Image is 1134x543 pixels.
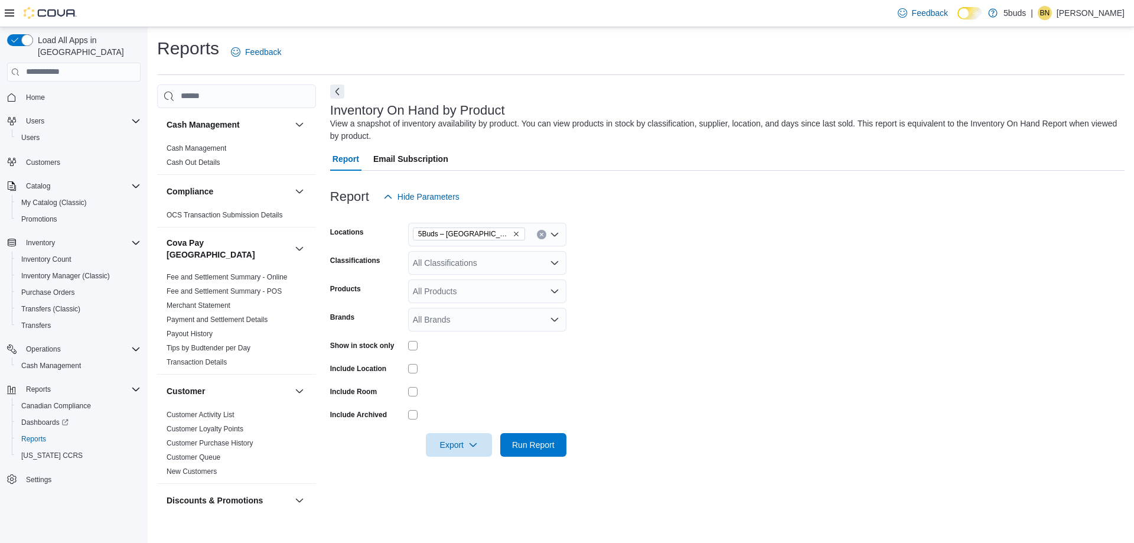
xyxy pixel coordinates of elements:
span: Canadian Compliance [17,399,141,413]
a: Purchase Orders [17,285,80,300]
button: Next [330,84,344,99]
span: New Customers [167,467,217,476]
span: Dark Mode [957,19,958,20]
a: Cash Out Details [167,158,220,167]
span: My Catalog (Classic) [17,196,141,210]
button: Catalog [21,179,55,193]
nav: Complex example [7,84,141,519]
button: Cova Pay [GEOGRAPHIC_DATA] [167,237,290,261]
span: Transaction Details [167,357,227,367]
span: Transfers [21,321,51,330]
a: Transfers (Classic) [17,302,85,316]
span: Cash Management [167,144,226,153]
a: Home [21,90,50,105]
span: Customer Activity List [167,410,234,420]
span: Dashboards [21,418,69,427]
label: Brands [330,313,354,322]
span: Reports [21,382,141,396]
button: My Catalog (Classic) [12,194,145,211]
span: [US_STATE] CCRS [21,451,83,460]
p: | [1031,6,1033,20]
a: Dashboards [17,415,73,430]
label: Locations [330,227,364,237]
a: Fee and Settlement Summary - Online [167,273,288,281]
a: [US_STATE] CCRS [17,448,87,463]
span: Run Report [512,439,555,451]
a: Payout History [167,330,213,338]
span: 5Buds – [GEOGRAPHIC_DATA] [418,228,510,240]
a: Feedback [226,40,286,64]
span: BN [1040,6,1050,20]
span: Hide Parameters [397,191,460,203]
button: Customer [167,385,290,397]
button: Discounts & Promotions [292,493,307,508]
div: Cash Management [157,141,316,174]
button: Users [21,114,49,128]
button: Open list of options [550,315,559,324]
span: Home [26,93,45,102]
a: Transaction Details [167,358,227,366]
span: Home [21,90,141,105]
button: Operations [21,342,66,356]
a: Canadian Compliance [17,399,96,413]
button: Reports [21,382,56,396]
button: Customer [292,384,307,398]
span: Report [333,147,359,171]
button: Home [2,89,145,106]
button: Canadian Compliance [12,398,145,414]
button: Transfers (Classic) [12,301,145,317]
p: 5buds [1003,6,1026,20]
button: Cova Pay [GEOGRAPHIC_DATA] [292,242,307,256]
a: OCS Transaction Submission Details [167,211,283,219]
span: Users [21,133,40,142]
label: Include Room [330,387,377,396]
button: Customers [2,153,145,170]
img: Cova [24,7,77,19]
a: Reports [17,432,51,446]
a: Transfers [17,318,56,333]
span: Load All Apps in [GEOGRAPHIC_DATA] [33,34,141,58]
span: Purchase Orders [21,288,75,297]
button: Open list of options [550,258,559,268]
button: Cash Management [12,357,145,374]
a: Merchant Statement [167,301,230,310]
button: Reports [12,431,145,447]
span: Tips by Budtender per Day [167,343,250,353]
span: Merchant Statement [167,301,230,310]
a: Feedback [893,1,953,25]
h3: Report [330,190,369,204]
span: Transfers (Classic) [21,304,80,314]
span: Inventory Manager (Classic) [17,269,141,283]
label: Include Location [330,364,386,373]
a: Users [17,131,44,145]
span: Catalog [21,179,141,193]
span: Feedback [912,7,948,19]
button: Cash Management [167,119,290,131]
h3: Inventory On Hand by Product [330,103,505,118]
span: Reports [17,432,141,446]
button: Promotions [12,211,145,227]
button: Compliance [167,186,290,197]
a: Customers [21,155,65,170]
a: Customer Queue [167,453,220,461]
span: Email Subscription [373,147,448,171]
a: My Catalog (Classic) [17,196,92,210]
span: Reports [21,434,46,444]
a: Customer Loyalty Points [167,425,243,433]
a: Tips by Budtender per Day [167,344,250,352]
button: [US_STATE] CCRS [12,447,145,464]
label: Products [330,284,361,294]
div: View a snapshot of inventory availability by product. You can view products in stock by classific... [330,118,1119,142]
a: Promotions [17,212,62,226]
button: Users [2,113,145,129]
button: Purchase Orders [12,284,145,301]
h3: Customer [167,385,205,397]
span: Transfers (Classic) [17,302,141,316]
a: Dashboards [12,414,145,431]
button: Inventory [2,235,145,251]
span: My Catalog (Classic) [21,198,87,207]
button: Open list of options [550,287,559,296]
span: Users [17,131,141,145]
h3: Discounts & Promotions [167,495,263,506]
